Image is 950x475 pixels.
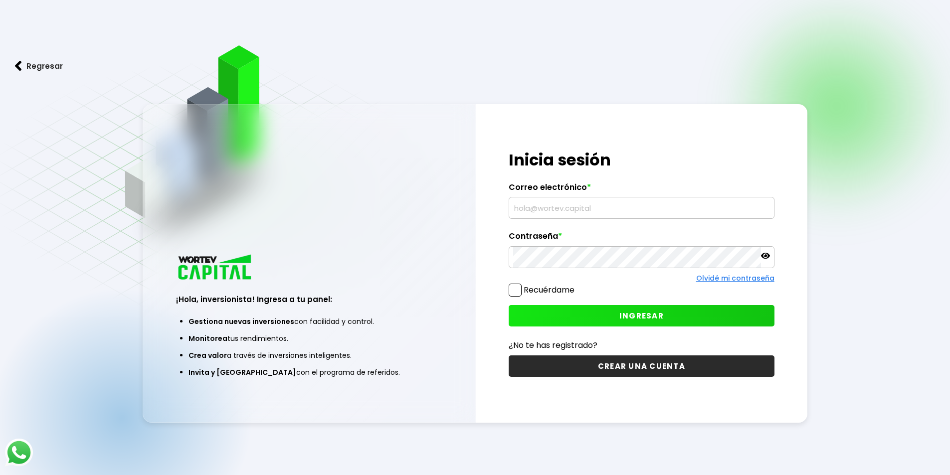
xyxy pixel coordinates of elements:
[15,61,22,71] img: flecha izquierda
[509,305,774,326] button: INGRESAR
[509,148,774,172] h1: Inicia sesión
[509,355,774,377] button: CREAR UNA CUENTA
[509,339,774,351] p: ¿No te has registrado?
[513,197,770,218] input: hola@wortev.capital
[189,317,294,326] span: Gestiona nuevas inversiones
[5,439,33,467] img: logos_whatsapp-icon.242b2217.svg
[509,339,774,377] a: ¿No te has registrado?CREAR UNA CUENTA
[619,311,664,321] span: INGRESAR
[189,350,227,360] span: Crea valor
[176,294,442,305] h3: ¡Hola, inversionista! Ingresa a tu panel:
[189,347,429,364] li: a través de inversiones inteligentes.
[524,284,574,296] label: Recuérdame
[509,182,774,197] label: Correo electrónico
[189,367,296,377] span: Invita y [GEOGRAPHIC_DATA]
[696,273,774,283] a: Olvidé mi contraseña
[189,330,429,347] li: tus rendimientos.
[189,333,227,343] span: Monitorea
[189,313,429,330] li: con facilidad y control.
[509,231,774,246] label: Contraseña
[176,253,255,283] img: logo_wortev_capital
[189,364,429,381] li: con el programa de referidos.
